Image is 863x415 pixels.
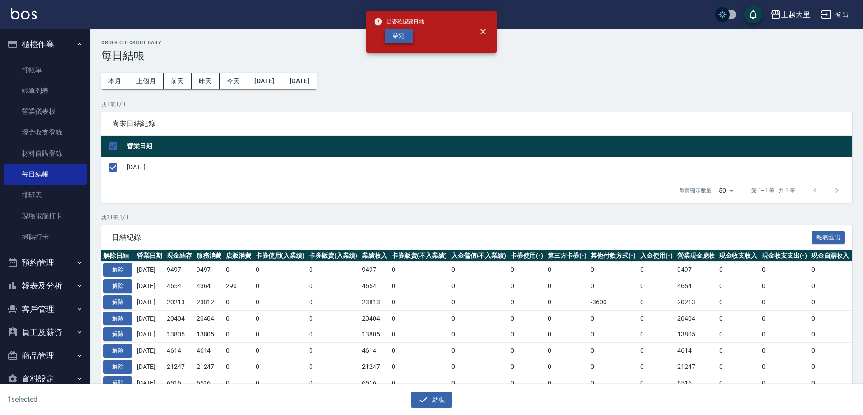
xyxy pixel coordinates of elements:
span: 尚未日結紀錄 [112,119,841,128]
span: 是否確認要日結 [374,17,424,26]
a: 現場電腦打卡 [4,205,87,226]
button: [DATE] [282,73,317,89]
td: [DATE] [135,278,164,294]
a: 帳單列表 [4,80,87,101]
td: 0 [449,343,509,359]
button: 上越大里 [767,5,814,24]
th: 現金收支收入 [717,250,760,262]
td: 0 [809,375,852,391]
td: 0 [717,278,760,294]
img: Logo [11,8,37,19]
button: 解除 [103,279,132,293]
td: 9497 [194,262,224,278]
td: 4614 [164,343,194,359]
td: 0 [224,262,253,278]
td: 0 [224,343,253,359]
button: 上個月 [129,73,164,89]
td: 0 [760,375,809,391]
td: 20404 [360,310,389,326]
td: 4654 [675,278,718,294]
td: 23812 [194,294,224,310]
a: 排班表 [4,185,87,205]
p: 共 31 筆, 1 / 1 [101,214,852,222]
td: [DATE] [125,157,852,178]
td: 0 [449,326,509,343]
th: 現金結存 [164,250,194,262]
td: 0 [508,326,545,343]
td: 0 [588,343,638,359]
td: [DATE] [135,326,164,343]
td: 0 [389,359,449,375]
td: 0 [760,326,809,343]
td: 0 [508,278,545,294]
td: 0 [508,343,545,359]
p: 第 1–1 筆 共 1 筆 [751,187,795,195]
button: 預約管理 [4,251,87,275]
td: 13805 [164,326,194,343]
th: 卡券使用(入業績) [253,250,307,262]
td: 0 [545,343,589,359]
th: 第三方卡券(-) [545,250,589,262]
td: [DATE] [135,375,164,391]
a: 營業儀表板 [4,101,87,122]
td: 0 [717,294,760,310]
button: 解除 [103,360,132,374]
a: 材料自購登錄 [4,143,87,164]
td: 0 [307,310,360,326]
td: 0 [508,262,545,278]
td: 0 [760,278,809,294]
td: [DATE] [135,343,164,359]
td: 0 [545,375,589,391]
td: 23813 [360,294,389,310]
td: 0 [809,343,852,359]
button: 解除 [103,344,132,358]
td: 0 [307,375,360,391]
td: 0 [638,262,675,278]
a: 掃碼打卡 [4,227,87,247]
td: 0 [253,294,307,310]
td: 0 [253,310,307,326]
button: save [744,5,762,23]
button: 前天 [164,73,192,89]
td: 0 [545,262,589,278]
td: 0 [638,294,675,310]
div: 上越大里 [781,9,810,20]
td: 4654 [164,278,194,294]
td: 6516 [360,375,389,391]
th: 現金收支支出(-) [760,250,809,262]
td: 0 [253,375,307,391]
td: 21247 [360,359,389,375]
td: 0 [588,262,638,278]
td: 0 [588,310,638,326]
th: 營業現金應收 [675,250,718,262]
td: 0 [389,310,449,326]
button: close [473,22,493,42]
td: 0 [253,359,307,375]
button: 昨天 [192,73,220,89]
button: 解除 [103,263,132,277]
td: 0 [449,359,509,375]
td: 21247 [164,359,194,375]
td: 0 [224,326,253,343]
td: 0 [588,375,638,391]
td: 6516 [164,375,194,391]
td: 0 [588,278,638,294]
td: 6516 [194,375,224,391]
td: 9497 [164,262,194,278]
td: 0 [307,343,360,359]
td: 0 [307,326,360,343]
button: 商品管理 [4,344,87,368]
td: 0 [809,262,852,278]
th: 其他付款方式(-) [588,250,638,262]
td: 4614 [360,343,389,359]
a: 打帳單 [4,60,87,80]
td: 0 [449,278,509,294]
td: 0 [449,294,509,310]
h2: Order checkout daily [101,40,852,46]
button: 解除 [103,295,132,309]
button: [DATE] [247,73,282,89]
td: [DATE] [135,294,164,310]
td: 0 [760,343,809,359]
td: 0 [638,326,675,343]
td: 0 [760,262,809,278]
